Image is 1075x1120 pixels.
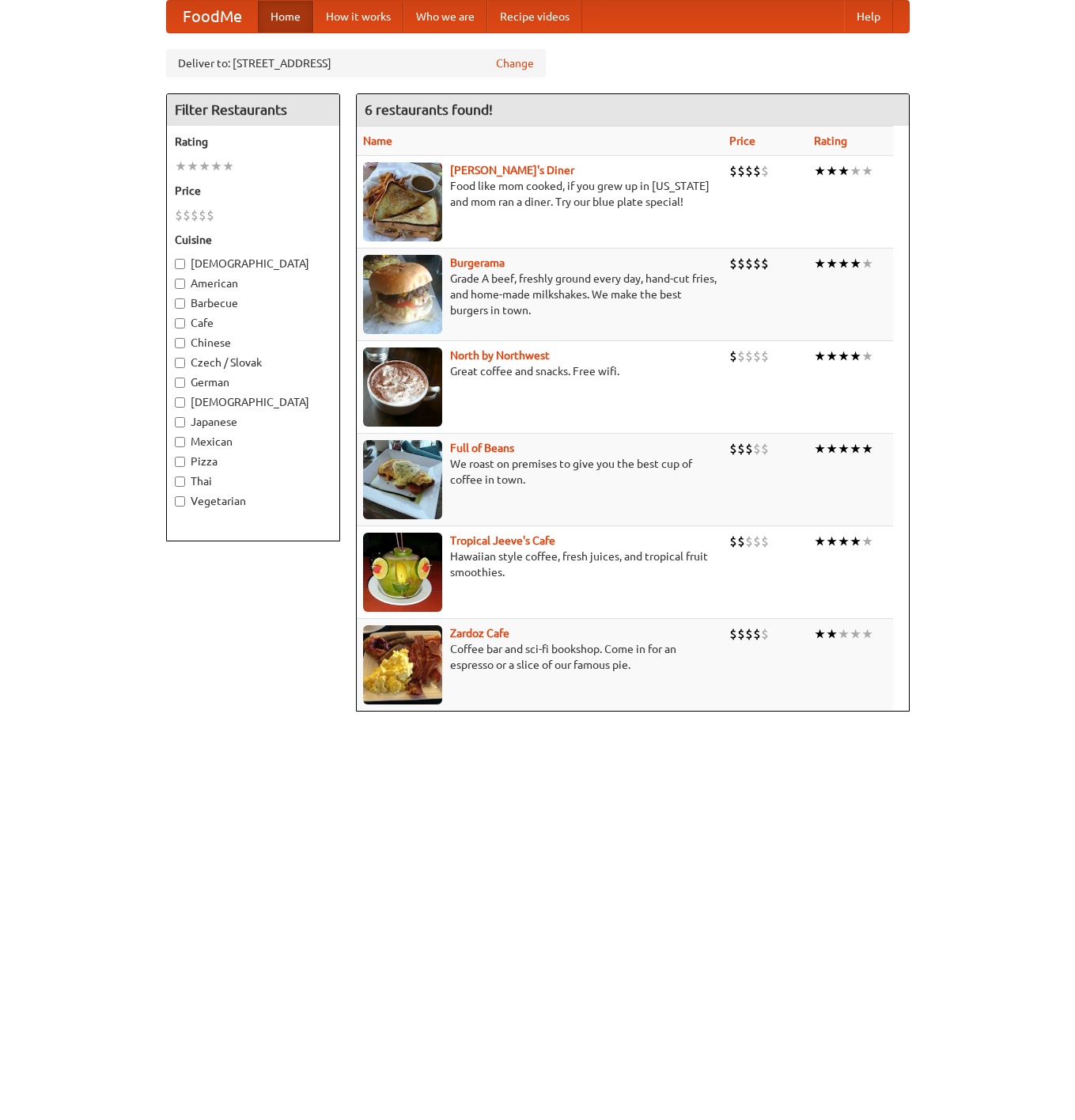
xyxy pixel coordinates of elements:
[737,533,745,550] li: $
[175,434,331,450] label: Mexican
[175,358,185,368] input: Czech / Slovak
[729,625,737,643] li: $
[814,533,826,550] li: ★
[450,349,550,362] a: North by Northwest
[175,275,331,291] label: American
[167,94,339,126] h4: Filter Restaurants
[175,414,331,430] label: Japanese
[729,533,737,550] li: $
[363,641,717,673] p: Coffee bar and sci-fi bookshop. Come in for an espresso or a slice of our famous pie.
[737,162,745,180] li: $
[814,625,826,643] li: ★
[363,456,717,488] p: We roast on premises to give you the best cup of coffee in town.
[175,437,185,447] input: Mexican
[363,162,442,241] img: sallys.jpg
[363,135,392,147] a: Name
[753,625,761,643] li: $
[363,178,717,210] p: Food like mom cooked, if you grew up in [US_STATE] and mom ran a diner. Try our blue plate special!
[175,454,331,469] label: Pizza
[850,255,861,272] li: ★
[838,162,850,180] li: ★
[737,625,745,643] li: $
[826,533,838,550] li: ★
[745,533,753,550] li: $
[826,255,838,272] li: ★
[761,255,769,272] li: $
[175,457,185,467] input: Pizza
[450,627,509,640] b: Zardoz Cafe
[175,259,185,269] input: [DEMOGRAPHIC_DATA]
[175,158,187,175] li: ★
[753,440,761,457] li: $
[175,183,331,199] h5: Price
[206,207,214,224] li: $
[761,347,769,365] li: $
[737,255,745,272] li: $
[175,279,185,289] input: American
[175,397,185,408] input: [DEMOGRAPHIC_DATA]
[745,162,753,180] li: $
[166,49,546,78] div: Deliver to: [STREET_ADDRESS]
[850,533,861,550] li: ★
[753,255,761,272] li: $
[496,55,534,71] a: Change
[175,318,185,328] input: Cafe
[313,1,403,32] a: How it works
[175,207,183,224] li: $
[814,440,826,457] li: ★
[753,162,761,180] li: $
[175,378,185,388] input: German
[175,134,331,150] h5: Rating
[861,347,873,365] li: ★
[175,394,331,410] label: [DEMOGRAPHIC_DATA]
[729,347,737,365] li: $
[814,162,826,180] li: ★
[450,534,555,547] a: Tropical Jeeve's Cafe
[861,625,873,643] li: ★
[187,158,199,175] li: ★
[175,335,331,351] label: Chinese
[729,255,737,272] li: $
[175,417,185,427] input: Japanese
[175,232,331,248] h5: Cuisine
[363,440,442,519] img: beans.jpg
[363,347,442,427] img: north.jpg
[826,162,838,180] li: ★
[850,162,861,180] li: ★
[753,533,761,550] li: $
[745,255,753,272] li: $
[363,533,442,612] img: jeeves.jpg
[175,473,331,489] label: Thai
[175,298,185,309] input: Barbecue
[175,493,331,509] label: Vegetarian
[183,207,191,224] li: $
[745,625,753,643] li: $
[175,374,331,390] label: German
[450,442,514,454] a: Full of Beans
[737,347,745,365] li: $
[814,255,826,272] li: ★
[729,440,737,457] li: $
[838,440,850,457] li: ★
[175,338,185,348] input: Chinese
[729,162,737,180] li: $
[363,549,717,580] p: Hawaiian style coffee, fresh juices, and tropical fruit smoothies.
[729,135,755,147] a: Price
[199,158,210,175] li: ★
[761,625,769,643] li: $
[450,164,574,177] b: [PERSON_NAME]'s Diner
[838,255,850,272] li: ★
[175,295,331,311] label: Barbecue
[175,476,185,487] input: Thai
[365,102,493,117] ng-pluralize: 6 restaurants found!
[761,440,769,457] li: $
[838,533,850,550] li: ★
[199,207,206,224] li: $
[745,440,753,457] li: $
[838,625,850,643] li: ★
[753,347,761,365] li: $
[222,158,234,175] li: ★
